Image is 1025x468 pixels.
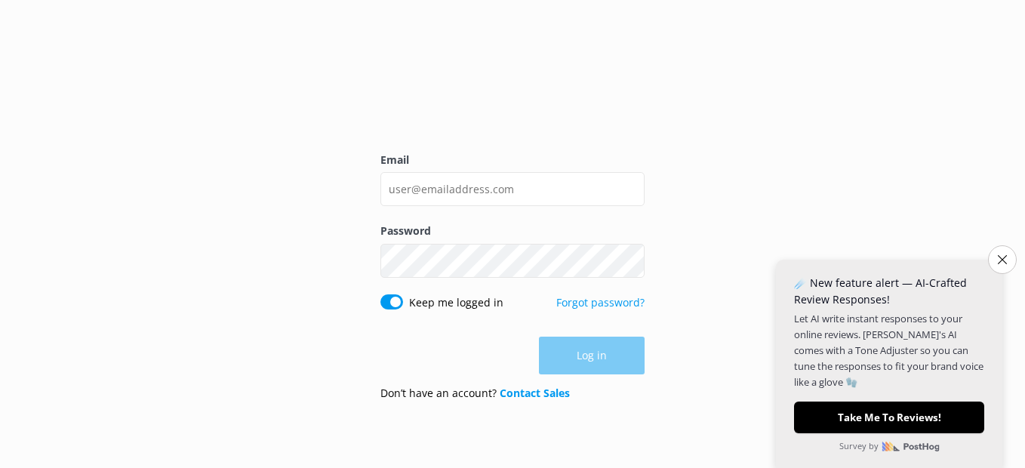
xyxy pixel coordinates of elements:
button: Show password [614,245,645,276]
p: Don’t have an account? [380,385,570,402]
a: Contact Sales [500,386,570,400]
label: Email [380,152,645,168]
label: Password [380,223,645,239]
label: Keep me logged in [409,294,503,311]
a: Forgot password? [556,295,645,309]
input: user@emailaddress.com [380,172,645,206]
